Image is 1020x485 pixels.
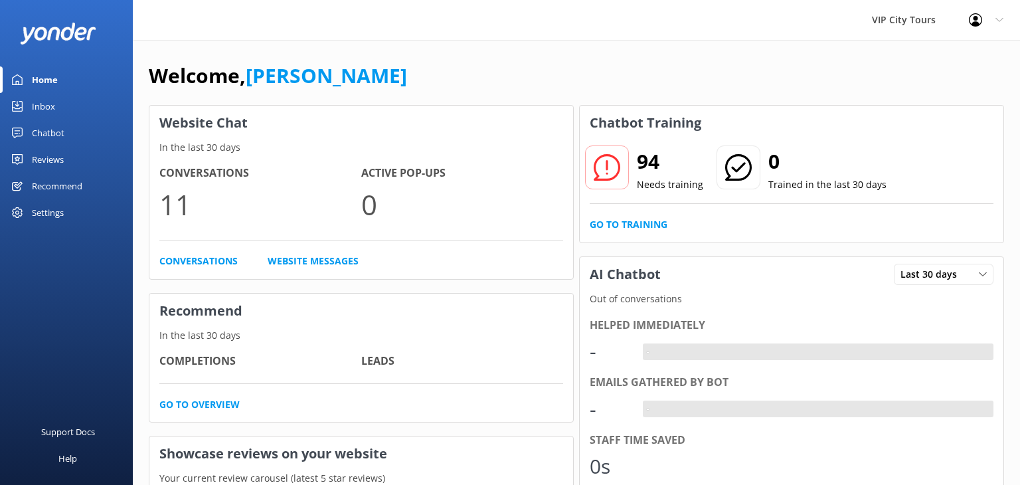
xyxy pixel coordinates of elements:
[590,374,993,391] div: Emails gathered by bot
[149,436,573,471] h3: Showcase reviews on your website
[149,328,573,343] p: In the last 30 days
[159,397,240,412] a: Go to overview
[149,60,407,92] h1: Welcome,
[58,445,77,472] div: Help
[580,257,671,292] h3: AI Chatbot
[361,182,563,227] p: 0
[159,254,238,268] a: Conversations
[590,450,630,482] div: 0s
[637,145,703,177] h2: 94
[32,93,55,120] div: Inbox
[590,432,993,449] div: Staff time saved
[32,173,82,199] div: Recommend
[159,353,361,370] h4: Completions
[32,199,64,226] div: Settings
[590,393,630,425] div: -
[643,343,653,361] div: -
[32,146,64,173] div: Reviews
[643,401,653,418] div: -
[637,177,703,192] p: Needs training
[590,336,630,367] div: -
[768,177,887,192] p: Trained in the last 30 days
[580,106,711,140] h3: Chatbot Training
[32,66,58,93] div: Home
[900,267,965,282] span: Last 30 days
[41,419,95,445] div: Support Docs
[159,165,361,182] h4: Conversations
[361,165,563,182] h4: Active Pop-ups
[246,62,407,89] a: [PERSON_NAME]
[590,217,667,232] a: Go to Training
[361,353,563,370] h4: Leads
[580,292,1003,306] p: Out of conversations
[32,120,64,146] div: Chatbot
[149,140,573,155] p: In the last 30 days
[590,317,993,334] div: Helped immediately
[20,23,96,45] img: yonder-white-logo.png
[268,254,359,268] a: Website Messages
[149,294,573,328] h3: Recommend
[768,145,887,177] h2: 0
[159,182,361,227] p: 11
[149,106,573,140] h3: Website Chat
